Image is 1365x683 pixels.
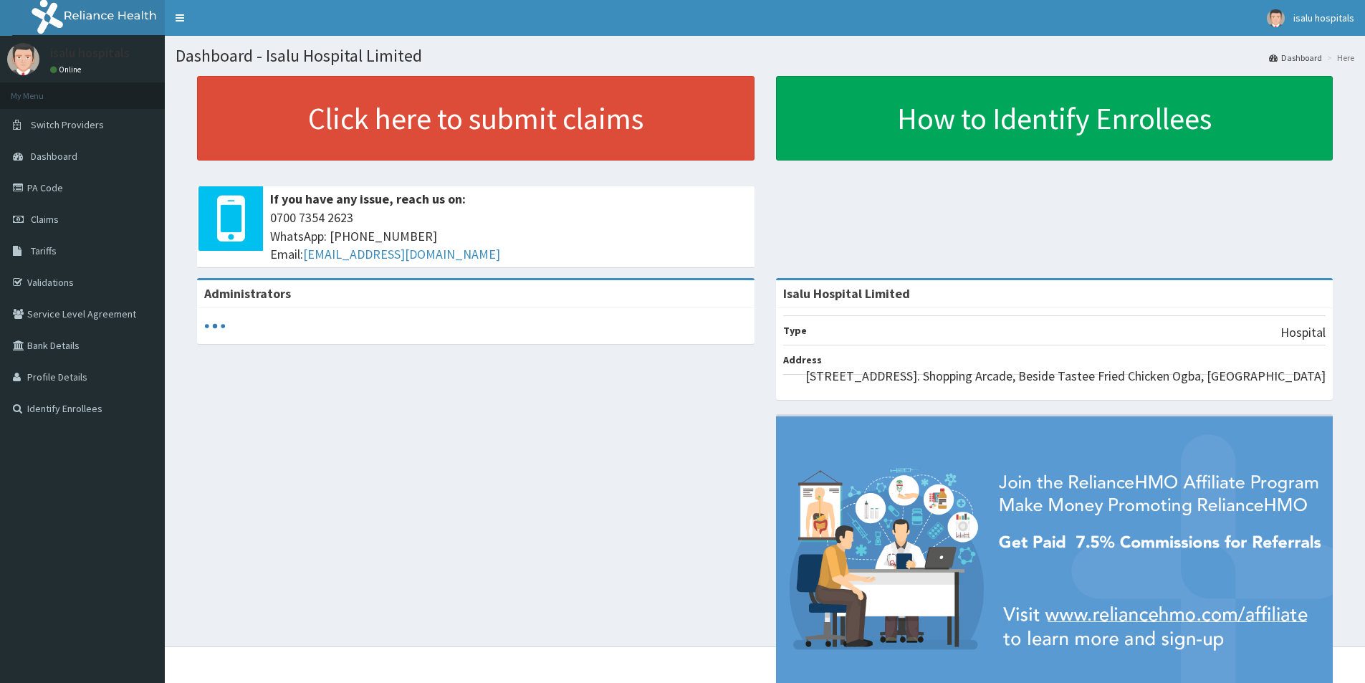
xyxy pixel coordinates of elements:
span: Dashboard [31,150,77,163]
span: Switch Providers [31,118,104,131]
b: Address [783,353,822,366]
span: isalu hospitals [1293,11,1354,24]
img: User Image [7,43,39,75]
a: How to Identify Enrollees [776,76,1333,161]
b: If you have any issue, reach us on: [270,191,466,207]
p: Hospital [1280,323,1326,342]
span: 0700 7354 2623 WhatsApp: [PHONE_NUMBER] Email: [270,209,747,264]
p: [STREET_ADDRESS]. Shopping Arcade, Beside Tastee Fried Chicken Ogba, [GEOGRAPHIC_DATA] [805,367,1326,386]
span: Claims [31,213,59,226]
img: User Image [1267,9,1285,27]
a: [EMAIL_ADDRESS][DOMAIN_NAME] [303,246,500,262]
p: isalu hospitals [50,47,130,59]
span: Tariffs [31,244,57,257]
a: Dashboard [1269,52,1322,64]
b: Administrators [204,285,291,302]
b: Type [783,324,807,337]
a: Click here to submit claims [197,76,755,161]
li: Here [1323,52,1354,64]
svg: audio-loading [204,315,226,337]
strong: Isalu Hospital Limited [783,285,910,302]
a: Online [50,65,85,75]
h1: Dashboard - Isalu Hospital Limited [176,47,1354,65]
